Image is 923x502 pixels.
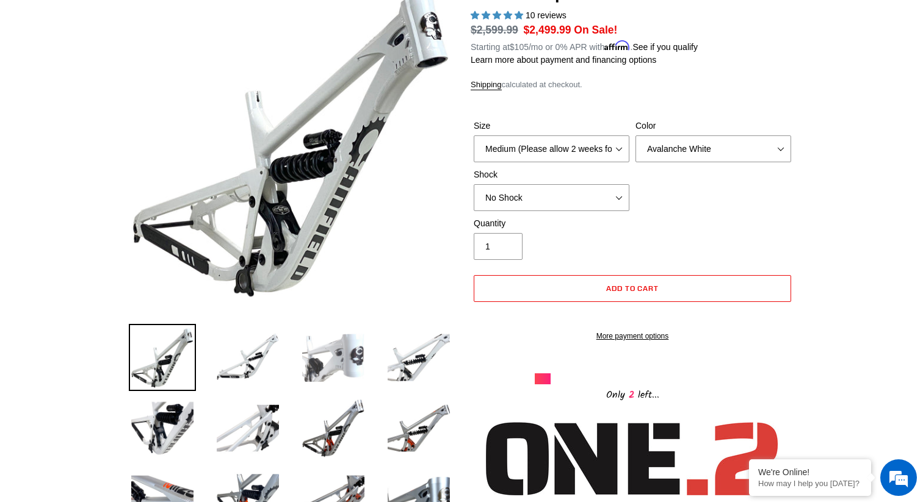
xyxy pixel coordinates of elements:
[474,217,629,230] label: Quantity
[214,324,281,391] img: Load image into Gallery viewer, ONE.2 Super Enduro - Frameset
[632,42,698,52] a: See if you qualify - Learn more about Affirm Financing (opens in modal)
[510,42,529,52] span: $105
[471,55,656,65] a: Learn more about payment and financing options
[758,479,862,488] p: How may I help you today?
[129,324,196,391] img: Load image into Gallery viewer, ONE.2 Super Enduro - Frameset
[635,120,791,132] label: Color
[214,395,281,462] img: Load image into Gallery viewer, ONE.2 Super Enduro - Frameset
[471,80,502,90] a: Shipping
[300,324,367,391] img: Load image into Gallery viewer, ONE.2 Super Enduro - Frameset
[574,22,617,38] span: On Sale!
[385,395,452,462] img: Load image into Gallery viewer, ONE.2 Super Enduro - Frameset
[300,395,367,462] img: Load image into Gallery viewer, ONE.2 Super Enduro - Frameset
[385,324,452,391] img: Load image into Gallery viewer, ONE.2 Super Enduro - Frameset
[471,24,518,36] s: $2,599.99
[129,395,196,462] img: Load image into Gallery viewer, ONE.2 Super Enduro - Frameset
[758,467,862,477] div: We're Online!
[524,24,571,36] span: $2,499.99
[474,120,629,132] label: Size
[625,387,638,403] span: 2
[474,168,629,181] label: Shock
[604,40,630,51] span: Affirm
[471,38,698,54] p: Starting at /mo or 0% APR with .
[606,284,659,293] span: Add to cart
[474,275,791,302] button: Add to cart
[471,79,794,91] div: calculated at checkout.
[474,331,791,342] a: More payment options
[526,10,566,20] span: 10 reviews
[471,10,526,20] span: 5.00 stars
[535,384,730,403] div: Only left...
